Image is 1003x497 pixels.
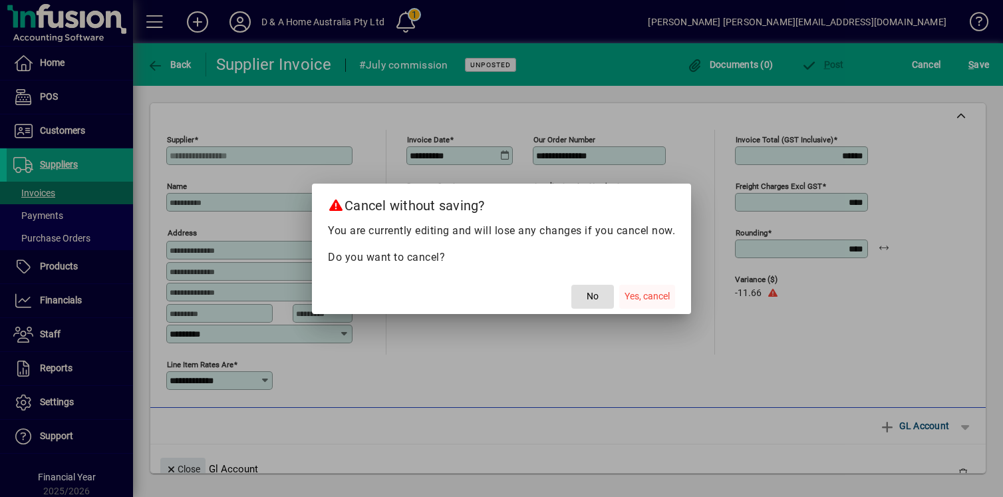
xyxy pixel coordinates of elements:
button: Yes, cancel [619,285,675,309]
span: Yes, cancel [625,289,670,303]
p: You are currently editing and will lose any changes if you cancel now. [328,223,675,239]
span: No [587,289,599,303]
button: No [571,285,614,309]
h2: Cancel without saving? [312,184,691,222]
p: Do you want to cancel? [328,249,675,265]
